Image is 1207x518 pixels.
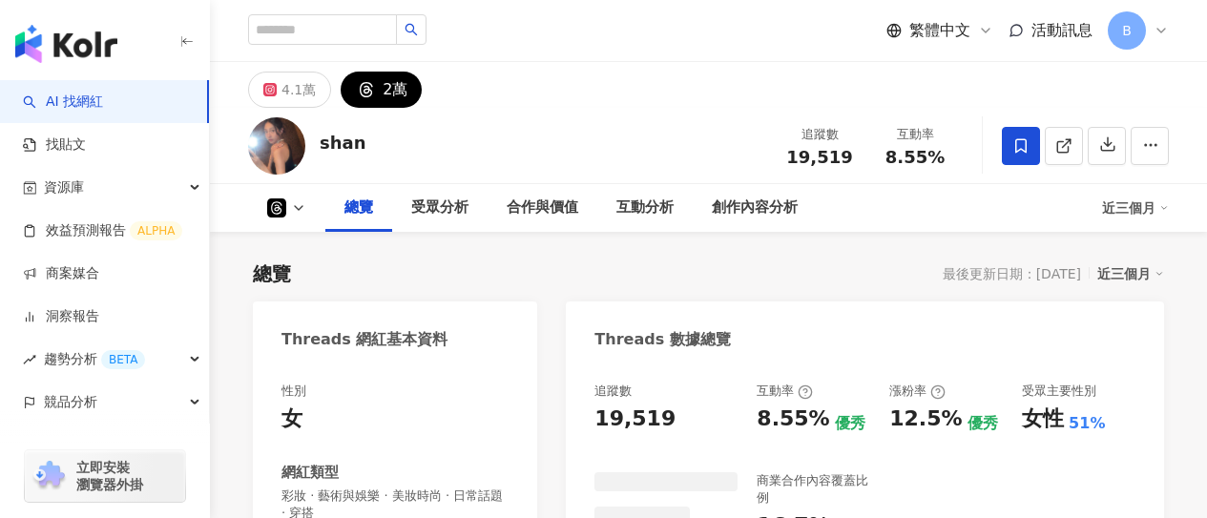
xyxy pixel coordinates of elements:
[253,260,291,287] div: 總覽
[594,404,676,434] div: 19,519
[23,264,99,283] a: 商案媒合
[248,72,331,108] button: 4.1萬
[1031,21,1093,39] span: 活動訊息
[757,383,813,400] div: 互動率
[1022,404,1064,434] div: 女性
[889,404,962,434] div: 12.5%
[594,329,730,350] div: Threads 數據總覽
[1097,261,1164,286] div: 近三個月
[786,147,852,167] span: 19,519
[889,383,946,400] div: 漲粉率
[1102,193,1169,223] div: 近三個月
[411,197,468,219] div: 受眾分析
[341,72,422,108] button: 2萬
[835,413,865,434] div: 優秀
[757,472,870,507] div: 商業合作內容覆蓋比例
[23,353,36,366] span: rise
[281,76,316,103] div: 4.1萬
[15,25,117,63] img: logo
[76,459,143,493] span: 立即安裝 瀏覽器外掛
[23,221,182,240] a: 效益預測報告ALPHA
[1122,20,1132,41] span: B
[783,125,856,144] div: 追蹤數
[320,131,366,155] div: shan
[281,463,339,483] div: 網紅類型
[31,461,68,491] img: chrome extension
[879,125,951,144] div: 互動率
[344,197,373,219] div: 總覽
[383,76,407,103] div: 2萬
[405,23,418,36] span: search
[44,381,97,424] span: 競品分析
[281,383,306,400] div: 性別
[44,166,84,209] span: 資源庫
[101,350,145,369] div: BETA
[248,117,305,175] img: KOL Avatar
[23,307,99,326] a: 洞察報告
[281,329,447,350] div: Threads 網紅基本資料
[281,404,302,434] div: 女
[757,404,829,434] div: 8.55%
[1069,413,1105,434] div: 51%
[507,197,578,219] div: 合作與價值
[943,266,1081,281] div: 最後更新日期：[DATE]
[44,338,145,381] span: 趨勢分析
[909,20,970,41] span: 繁體中文
[1022,383,1096,400] div: 受眾主要性別
[968,413,998,434] div: 優秀
[712,197,798,219] div: 創作內容分析
[594,383,632,400] div: 追蹤數
[885,148,945,167] span: 8.55%
[616,197,674,219] div: 互動分析
[23,135,86,155] a: 找貼文
[25,450,185,502] a: chrome extension立即安裝 瀏覽器外掛
[23,93,103,112] a: searchAI 找網紅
